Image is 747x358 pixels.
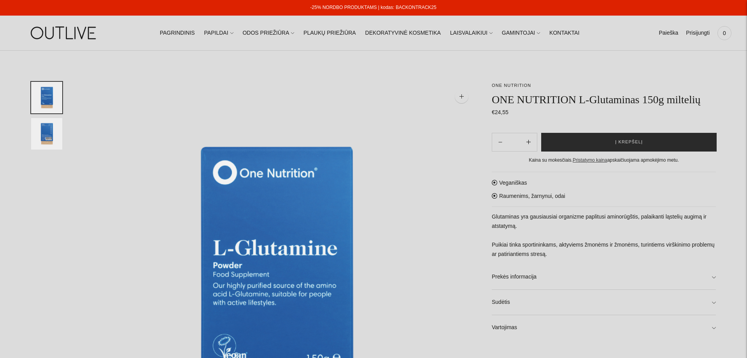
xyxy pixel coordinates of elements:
[310,5,436,10] a: -25% NORDBO PRODUKTAMS | kodas: BACKONTRACK25
[492,133,509,152] button: Add product quantity
[242,25,294,42] a: ODOS PRIEŽIŪRA
[16,19,113,46] img: OUTLIVE
[520,133,537,152] button: Subtract product quantity
[31,82,62,113] button: Translation missing: en.general.accessibility.image_thumbail
[492,172,716,340] div: Veganiškas Raumenims, žarnynui, odai
[160,25,195,42] a: PAGRINDINIS
[31,118,62,150] button: Translation missing: en.general.accessibility.image_thumbail
[365,25,441,42] a: DEKORATYVINĖ KOSMETIKA
[492,93,716,106] h1: ONE NUTRITION L-Glutaminas 150g miltelių
[492,212,716,259] p: Glutaminas yra gausiausiai organizme paplitusi aminorūgštis, palaikanti ląstelių augimą ir atstat...
[549,25,579,42] a: KONTAKTAI
[450,25,493,42] a: LAISVALAIKIUI
[573,157,607,163] a: Pristatymo kaina
[492,83,531,88] a: ONE NUTRITION
[719,28,730,39] span: 0
[303,25,356,42] a: PLAUKŲ PRIEŽIŪRA
[492,109,509,115] span: €24,55
[659,25,678,42] a: Paieška
[492,156,716,164] div: Kaina su mokesčiais. apskaičiuojama apmokėjimo metu.
[492,315,716,340] a: Vartojimas
[717,25,731,42] a: 0
[509,136,520,148] input: Product quantity
[204,25,233,42] a: PAPILDAI
[686,25,710,42] a: Prisijungti
[492,290,716,315] a: Sudėtis
[541,133,717,152] button: Į krepšelį
[492,265,716,289] a: Prekės informacija
[502,25,540,42] a: GAMINTOJAI
[615,138,643,146] span: Į krepšelį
